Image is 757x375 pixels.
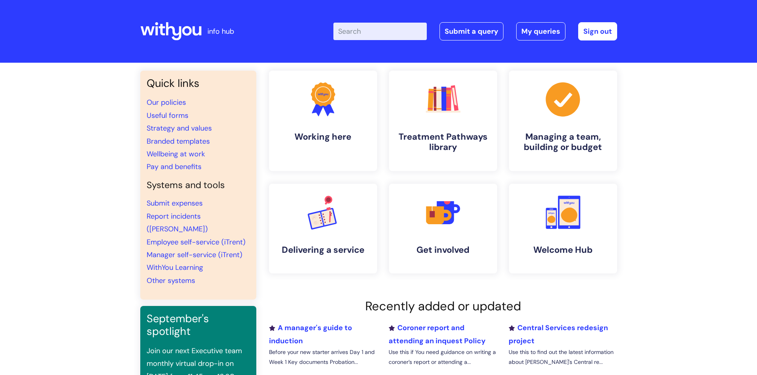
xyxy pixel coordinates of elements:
[147,180,250,191] h4: Systems and tools
[395,132,491,153] h4: Treatment Pathways library
[147,263,203,272] a: WithYou Learning
[147,123,212,133] a: Strategy and values
[207,25,234,38] p: info hub
[509,184,617,273] a: Welcome Hub
[578,22,617,40] a: Sign out
[147,111,188,120] a: Useful forms
[269,347,377,367] p: Before your new starter arrives Day 1 and Week 1 Key documents Probation...
[389,71,497,171] a: Treatment Pathways library
[147,162,201,171] a: Pay and benefits
[389,184,497,273] a: Get involved
[147,149,205,159] a: Wellbeing at work
[147,198,203,208] a: Submit expenses
[333,22,617,40] div: | -
[395,245,491,255] h4: Get involved
[275,245,371,255] h4: Delivering a service
[516,22,565,40] a: My queries
[509,71,617,171] a: Managing a team, building or budget
[389,347,497,367] p: Use this if You need guidance on writing a coroner’s report or attending a...
[269,323,352,345] a: A manager's guide to induction
[147,312,250,338] h3: September's spotlight
[147,237,246,247] a: Employee self-service (iTrent)
[333,23,427,40] input: Search
[269,299,617,313] h2: Recently added or updated
[509,347,617,367] p: Use this to find out the latest information about [PERSON_NAME]'s Central re...
[147,276,195,285] a: Other systems
[269,184,377,273] a: Delivering a service
[389,323,486,345] a: Coroner report and attending an inquest Policy
[515,132,611,153] h4: Managing a team, building or budget
[147,250,242,260] a: Manager self-service (iTrent)
[147,77,250,90] h3: Quick links
[439,22,503,40] a: Submit a query
[509,323,608,345] a: Central Services redesign project
[269,71,377,171] a: Working here
[147,137,210,146] a: Branded templates
[147,212,208,234] a: Report incidents ([PERSON_NAME])
[275,132,371,142] h4: Working here
[147,98,186,107] a: Our policies
[515,245,611,255] h4: Welcome Hub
